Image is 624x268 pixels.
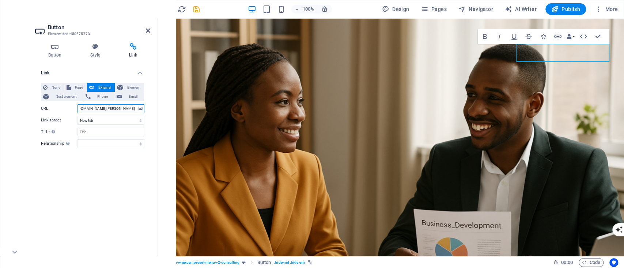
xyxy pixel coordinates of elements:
[35,64,150,77] h4: Link
[114,92,144,101] button: Email
[77,104,144,113] input: URL...
[507,29,521,44] button: Underline (Ctrl+U)
[321,6,328,12] i: On resize automatically adjust zoom level to fit chosen device.
[609,258,618,267] button: Usercentrics
[97,83,113,92] span: External
[41,83,64,92] button: None
[73,83,84,92] span: Page
[582,258,600,267] span: Code
[379,3,412,15] button: Design
[177,5,186,13] button: reload
[116,43,150,58] h4: Link
[37,258,312,267] nav: breadcrumb
[274,258,305,267] span: . hide-md .hide-sm
[192,5,201,13] i: Save (Ctrl+S)
[41,104,77,113] label: URL
[64,83,87,92] button: Page
[579,258,604,267] button: Code
[48,24,150,31] h2: Button
[93,92,112,101] span: Phone
[566,29,576,44] button: Data Bindings
[418,3,449,15] button: Pages
[421,5,446,13] span: Pages
[553,258,573,267] h6: Session time
[458,5,493,13] span: Navigator
[48,31,136,37] h3: Element #ed-450675773
[379,3,412,15] div: Design (Ctrl+Alt+Y)
[192,5,201,13] button: save
[41,139,77,148] label: Relationship
[41,92,83,101] button: Next element
[308,260,312,264] i: This element is linked
[502,3,540,15] button: AI Writer
[166,258,240,267] span: . menu-wrapper .preset-menu-v2-consulting
[51,92,81,101] span: Next element
[505,5,537,13] span: AI Writer
[492,29,506,44] button: Italic (Ctrl+I)
[77,128,144,136] input: Title
[35,43,77,58] h4: Button
[257,258,271,267] span: Click to select. Double-click to edit
[124,92,142,101] span: Email
[41,128,77,136] label: Title
[576,29,590,44] button: HTML
[551,5,580,13] span: Publish
[115,83,144,92] button: Element
[595,5,618,13] span: More
[50,83,62,92] span: None
[478,29,492,44] button: Bold (Ctrl+B)
[551,29,565,44] button: Link
[545,3,586,15] button: Publish
[591,29,605,44] button: Confirm (Ctrl+⏎)
[87,83,115,92] button: External
[291,5,317,13] button: 100%
[83,92,114,101] button: Phone
[455,3,496,15] button: Navigator
[382,5,409,13] span: Design
[592,3,621,15] button: More
[536,29,550,44] button: Icons
[566,260,567,265] span: :
[41,116,77,125] label: Link target
[178,5,186,13] i: Reload page
[561,258,572,267] span: 00 00
[302,5,314,13] h6: 100%
[242,260,246,264] i: This element is a customizable preset
[522,29,536,44] button: Strikethrough
[77,43,116,58] h4: Style
[125,83,142,92] span: Element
